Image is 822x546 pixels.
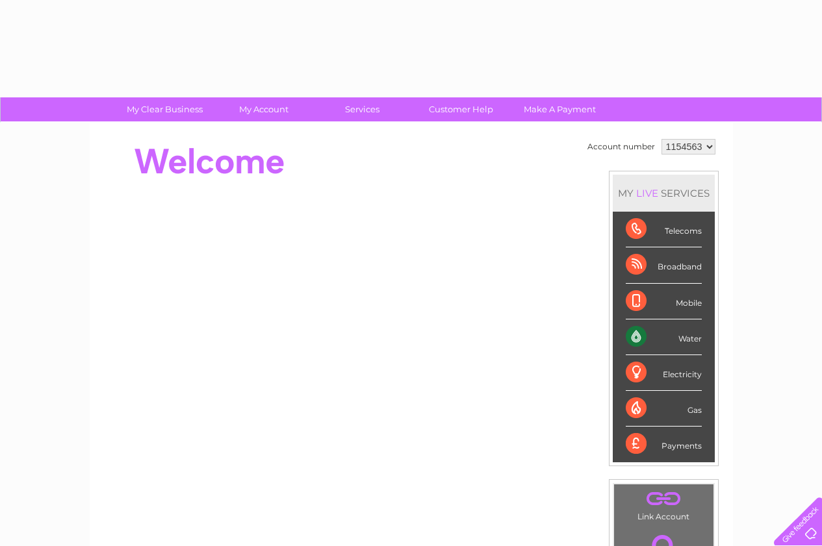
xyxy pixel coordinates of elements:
[626,427,702,462] div: Payments
[626,212,702,247] div: Telecoms
[626,247,702,283] div: Broadband
[111,97,218,121] a: My Clear Business
[584,136,658,158] td: Account number
[626,391,702,427] div: Gas
[506,97,613,121] a: Make A Payment
[210,97,317,121] a: My Account
[617,488,710,510] a: .
[634,187,661,199] div: LIVE
[626,355,702,391] div: Electricity
[626,284,702,319] div: Mobile
[613,484,714,525] td: Link Account
[626,319,702,355] div: Water
[407,97,515,121] a: Customer Help
[613,175,715,212] div: MY SERVICES
[309,97,416,121] a: Services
